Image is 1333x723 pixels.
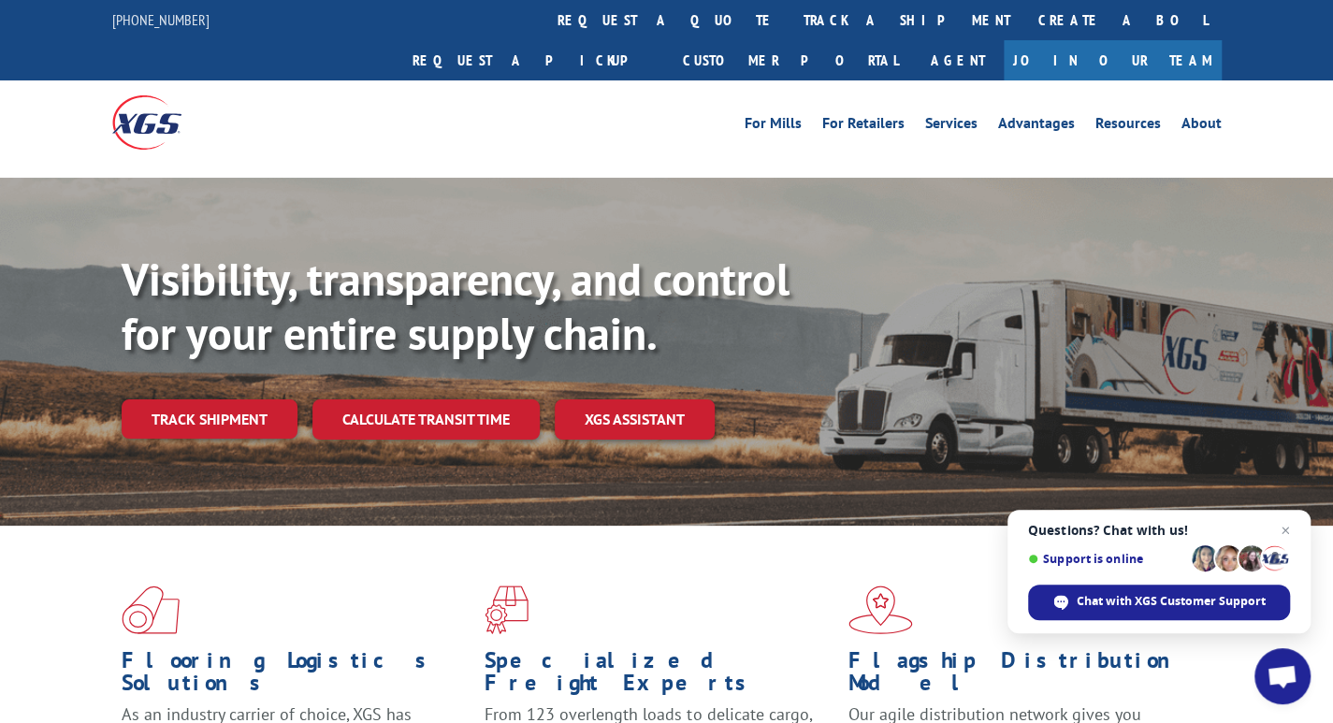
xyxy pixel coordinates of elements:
[122,250,790,362] b: Visibility, transparency, and control for your entire supply chain.
[122,649,471,703] h1: Flooring Logistics Solutions
[122,586,180,634] img: xgs-icon-total-supply-chain-intelligence-red
[1274,519,1297,542] span: Close chat
[122,399,297,439] a: Track shipment
[1028,523,1290,538] span: Questions? Chat with us!
[398,40,669,80] a: Request a pickup
[485,586,529,634] img: xgs-icon-focused-on-flooring-red
[669,40,912,80] a: Customer Portal
[1254,648,1311,704] div: Open chat
[112,10,210,29] a: [PHONE_NUMBER]
[912,40,1004,80] a: Agent
[745,116,802,137] a: For Mills
[1077,593,1266,610] span: Chat with XGS Customer Support
[998,116,1075,137] a: Advantages
[1181,116,1222,137] a: About
[485,649,833,703] h1: Specialized Freight Experts
[822,116,905,137] a: For Retailers
[312,399,540,440] a: Calculate transit time
[1004,40,1222,80] a: Join Our Team
[1028,552,1185,566] span: Support is online
[555,399,715,440] a: XGS ASSISTANT
[1095,116,1161,137] a: Resources
[848,586,913,634] img: xgs-icon-flagship-distribution-model-red
[925,116,978,137] a: Services
[848,649,1197,703] h1: Flagship Distribution Model
[1028,585,1290,620] div: Chat with XGS Customer Support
